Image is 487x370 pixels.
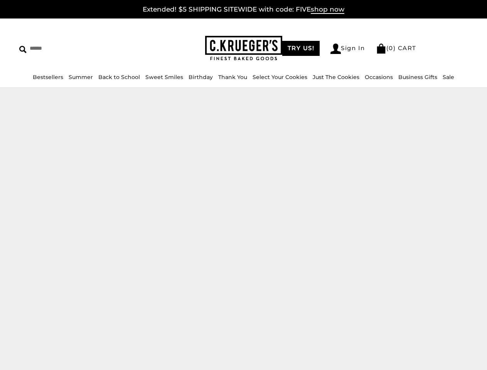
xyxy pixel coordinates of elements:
a: Bestsellers [33,74,63,81]
a: Sale [443,74,454,81]
a: Occasions [365,74,393,81]
span: 0 [389,44,393,52]
a: Sign In [330,44,365,54]
a: Extended! $5 SHIPPING SITEWIDE with code: FIVEshop now [143,5,344,14]
img: Search [19,46,27,53]
input: Search [19,42,122,54]
a: Business Gifts [398,74,437,81]
a: Birthday [189,74,213,81]
a: Back to School [98,74,140,81]
a: Thank You [218,74,247,81]
img: Bag [376,44,386,54]
a: (0) CART [376,44,416,52]
a: Sweet Smiles [145,74,183,81]
span: shop now [311,5,344,14]
a: Select Your Cookies [253,74,307,81]
a: Just The Cookies [313,74,359,81]
a: TRY US! [282,41,320,56]
img: Account [330,44,341,54]
img: C.KRUEGER'S [205,36,282,61]
a: Summer [69,74,93,81]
